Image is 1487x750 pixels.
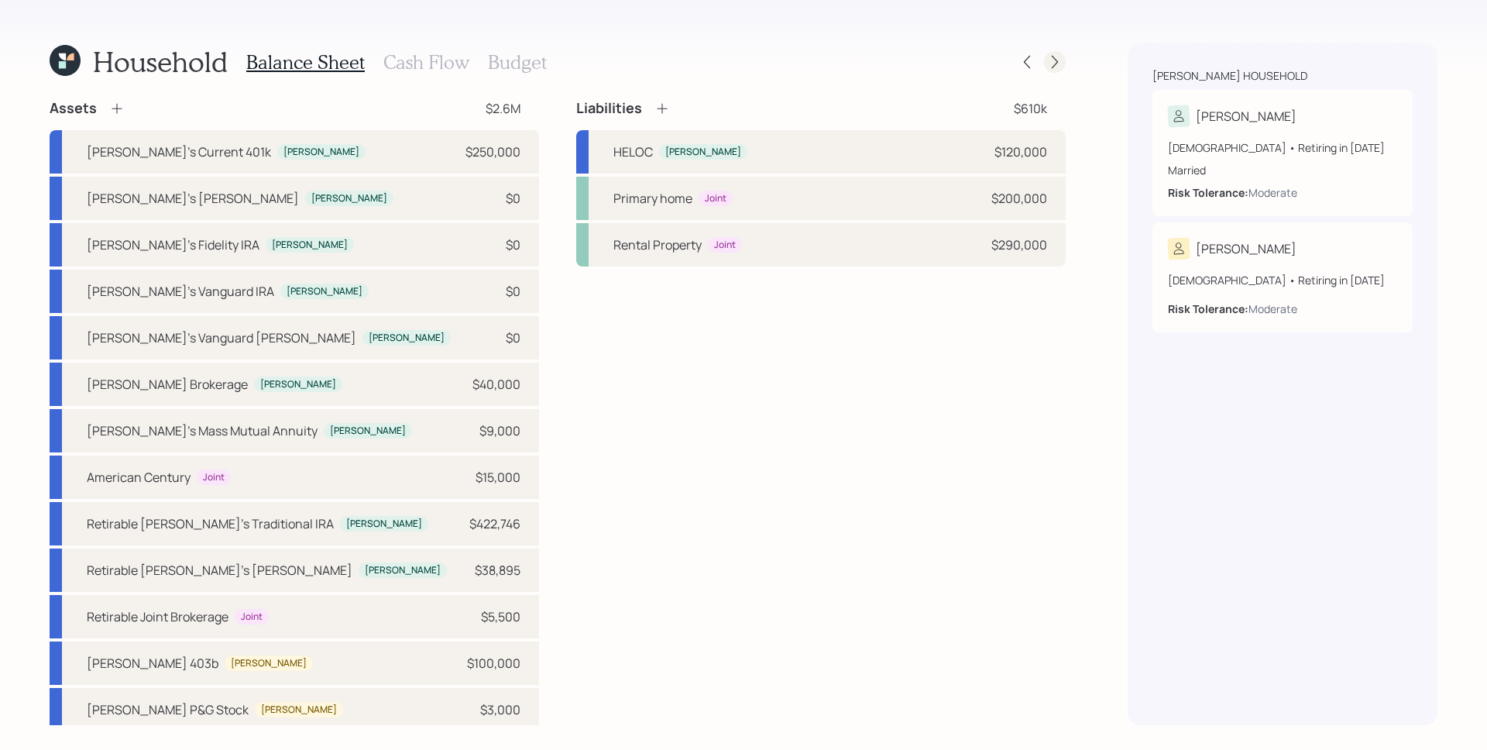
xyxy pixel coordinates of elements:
div: $0 [506,282,520,301]
div: [PERSON_NAME] 403b [87,654,218,673]
div: Married [1168,162,1397,178]
div: $0 [506,329,520,347]
div: Joint [203,471,225,484]
div: [PERSON_NAME] [261,704,337,717]
div: Rental Property [613,236,702,254]
div: [PERSON_NAME]'s Fidelity IRA [87,236,259,254]
div: Joint [705,192,726,205]
div: $290,000 [991,236,1047,254]
div: [DEMOGRAPHIC_DATA] • Retiring in [DATE] [1168,139,1397,156]
div: [PERSON_NAME] [231,657,307,670]
div: [PERSON_NAME] [365,564,441,577]
div: [PERSON_NAME] [260,378,336,391]
div: $3,000 [480,700,520,719]
div: $2.6M [486,99,520,118]
div: [PERSON_NAME] [311,192,387,205]
div: $250,000 [465,143,520,161]
div: [PERSON_NAME]'s Vanguard [PERSON_NAME] [87,329,356,347]
div: [PERSON_NAME]'s Mass Mutual Annuity [87,421,318,440]
div: HELOC [613,143,653,161]
h4: Liabilities [576,100,642,117]
b: Risk Tolerance: [1168,301,1248,316]
div: [PERSON_NAME] [369,332,445,345]
div: [PERSON_NAME] [1196,239,1296,258]
div: Joint [714,239,736,252]
div: [PERSON_NAME] [665,146,741,159]
div: [PERSON_NAME] P&G Stock [87,700,249,719]
b: Risk Tolerance: [1168,185,1248,200]
div: $100,000 [467,654,520,673]
div: $0 [506,189,520,208]
div: [PERSON_NAME] [330,425,406,438]
div: $15,000 [476,468,520,487]
div: Retirable [PERSON_NAME]'s Traditional IRA [87,514,334,533]
h1: Household [93,45,228,78]
div: [DEMOGRAPHIC_DATA] • Retiring in [DATE] [1168,272,1397,288]
div: Primary home [613,189,692,208]
div: $422,746 [469,514,520,533]
div: $610k [1014,99,1047,118]
div: [PERSON_NAME] [272,239,348,252]
div: Retirable [PERSON_NAME]'s [PERSON_NAME] [87,561,352,580]
div: $120,000 [994,143,1047,161]
div: $38,895 [475,561,520,580]
h3: Cash Flow [383,51,469,74]
div: $5,500 [481,607,520,626]
div: [PERSON_NAME]'s Current 401k [87,143,271,161]
div: Retirable Joint Brokerage [87,607,228,626]
div: American Century [87,468,191,487]
div: [PERSON_NAME] [346,518,422,531]
h4: Assets [50,100,97,117]
div: [PERSON_NAME]'s Vanguard IRA [87,282,274,301]
div: Joint [241,611,263,624]
div: [PERSON_NAME]'s [PERSON_NAME] [87,189,299,208]
div: [PERSON_NAME] [283,146,359,159]
div: [PERSON_NAME] [1196,107,1296,126]
div: Moderate [1248,301,1297,317]
div: $200,000 [991,189,1047,208]
h3: Budget [488,51,547,74]
div: [PERSON_NAME] [287,285,362,298]
div: $9,000 [479,421,520,440]
h3: Balance Sheet [246,51,365,74]
div: $0 [506,236,520,254]
div: $40,000 [472,375,520,394]
div: Moderate [1248,184,1297,201]
div: [PERSON_NAME] Brokerage [87,375,248,394]
div: [PERSON_NAME] household [1152,68,1307,84]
